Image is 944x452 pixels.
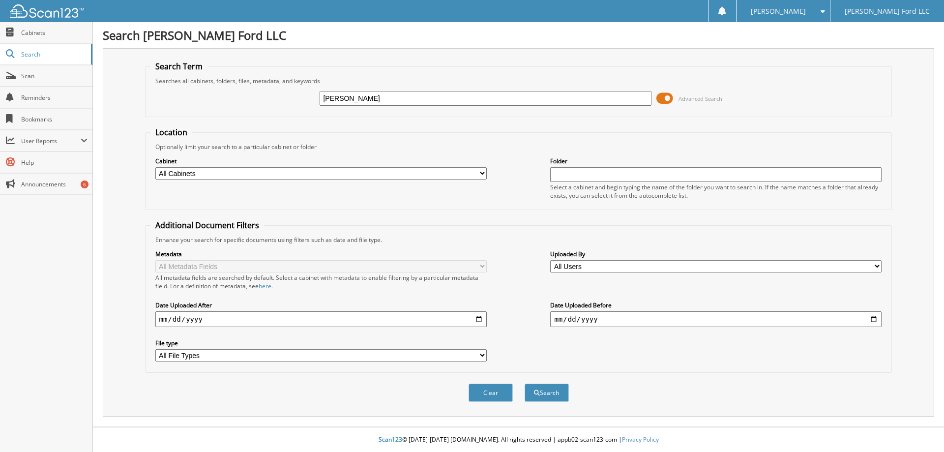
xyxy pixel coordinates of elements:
button: Search [525,384,569,402]
div: 6 [81,181,88,188]
span: Cabinets [21,29,88,37]
span: Help [21,158,88,167]
input: end [550,311,882,327]
legend: Location [150,127,192,138]
h1: Search [PERSON_NAME] Ford LLC [103,27,934,43]
button: Clear [469,384,513,402]
label: Date Uploaded Before [550,301,882,309]
span: Advanced Search [678,95,722,102]
a: here [259,282,271,290]
img: scan123-logo-white.svg [10,4,84,18]
div: Select a cabinet and begin typing the name of the folder you want to search in. If the name match... [550,183,882,200]
span: Search [21,50,86,59]
div: Optionally limit your search to a particular cabinet or folder [150,143,887,151]
span: [PERSON_NAME] Ford LLC [845,8,930,14]
div: Searches all cabinets, folders, files, metadata, and keywords [150,77,887,85]
span: User Reports [21,137,81,145]
span: [PERSON_NAME] [751,8,806,14]
label: Uploaded By [550,250,882,258]
input: start [155,311,487,327]
legend: Additional Document Filters [150,220,264,231]
span: Bookmarks [21,115,88,123]
legend: Search Term [150,61,207,72]
label: Date Uploaded After [155,301,487,309]
span: Reminders [21,93,88,102]
div: All metadata fields are searched by default. Select a cabinet with metadata to enable filtering b... [155,273,487,290]
label: Cabinet [155,157,487,165]
span: Scan123 [379,435,402,444]
label: File type [155,339,487,347]
a: Privacy Policy [622,435,659,444]
div: Enhance your search for specific documents using filters such as date and file type. [150,236,887,244]
div: © [DATE]-[DATE] [DOMAIN_NAME]. All rights reserved | appb02-scan123-com | [93,428,944,452]
label: Folder [550,157,882,165]
span: Announcements [21,180,88,188]
span: Scan [21,72,88,80]
label: Metadata [155,250,487,258]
